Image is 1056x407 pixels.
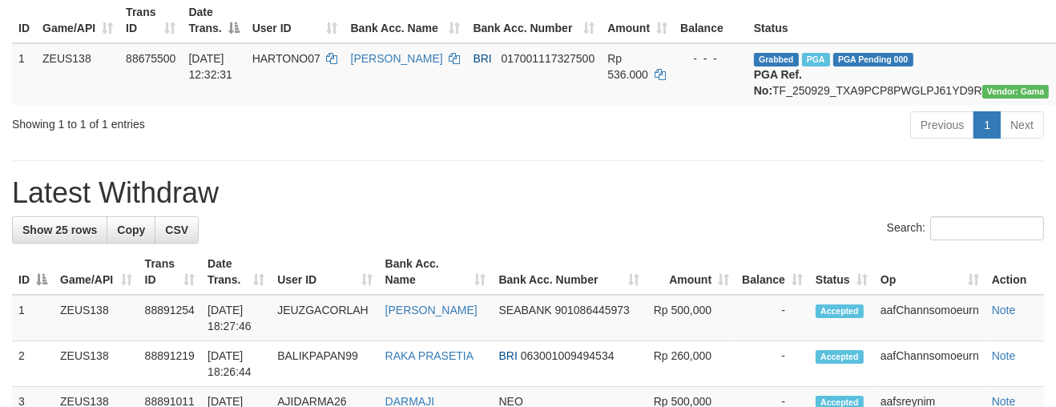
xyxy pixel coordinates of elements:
td: ZEUS138 [36,43,119,105]
h1: Latest Withdraw [12,177,1044,209]
th: Bank Acc. Name: activate to sort column ascending [379,249,493,295]
th: ID: activate to sort column descending [12,249,54,295]
th: Balance: activate to sort column ascending [736,249,809,295]
th: Action [985,249,1044,295]
span: PGA Pending [833,53,913,66]
a: Show 25 rows [12,216,107,244]
th: Op: activate to sort column ascending [874,249,985,295]
div: - - - [680,50,741,66]
span: Rp 536.000 [607,52,648,81]
a: RAKA PRASETIA [385,349,474,362]
b: PGA Ref. No: [754,68,802,97]
span: Copy [117,224,145,236]
td: - [736,341,809,387]
span: Accepted [816,304,864,318]
td: 88891219 [139,341,202,387]
td: [DATE] 18:27:46 [201,295,271,341]
a: 1 [973,111,1001,139]
span: Grabbed [754,53,799,66]
th: Game/API: activate to sort column ascending [54,249,139,295]
td: Rp 260,000 [646,341,736,387]
td: ZEUS138 [54,341,139,387]
td: Rp 500,000 [646,295,736,341]
span: BRI [499,349,518,362]
td: 2 [12,341,54,387]
th: Trans ID: activate to sort column ascending [139,249,202,295]
span: Show 25 rows [22,224,97,236]
a: Copy [107,216,155,244]
td: 88891254 [139,295,202,341]
span: 88675500 [126,52,175,65]
th: User ID: activate to sort column ascending [271,249,378,295]
span: SEABANK [499,304,552,316]
td: [DATE] 18:26:44 [201,341,271,387]
span: Copy 063001009494534 to clipboard [521,349,615,362]
a: Next [1000,111,1044,139]
span: HARTONO07 [252,52,320,65]
span: Marked by aaftrukkakada [802,53,830,66]
span: BRI [473,52,491,65]
th: Amount: activate to sort column ascending [646,249,736,295]
a: [PERSON_NAME] [385,304,478,316]
a: CSV [155,216,199,244]
span: Copy 901086445973 to clipboard [555,304,630,316]
span: Vendor URL: https://trx31.1velocity.biz [982,85,1050,99]
div: Showing 1 to 1 of 1 entries [12,110,428,132]
td: 1 [12,43,36,105]
td: JEUZGACORLAH [271,295,378,341]
td: TF_250929_TXA9PCP8PWGLPJ61YD9R [748,43,1056,105]
td: BALIKPAPAN99 [271,341,378,387]
th: Date Trans.: activate to sort column ascending [201,249,271,295]
th: Status: activate to sort column ascending [809,249,874,295]
label: Search: [887,216,1044,240]
th: Bank Acc. Number: activate to sort column ascending [493,249,647,295]
span: CSV [165,224,188,236]
a: [PERSON_NAME] [351,52,443,65]
span: [DATE] 12:32:31 [188,52,232,81]
span: Accepted [816,350,864,364]
a: Note [992,304,1016,316]
td: 1 [12,295,54,341]
input: Search: [930,216,1044,240]
td: aafChannsomoeurn [874,341,985,387]
td: ZEUS138 [54,295,139,341]
span: Copy 017001117327500 to clipboard [501,52,595,65]
a: Previous [910,111,974,139]
td: aafChannsomoeurn [874,295,985,341]
a: Note [992,349,1016,362]
td: - [736,295,809,341]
